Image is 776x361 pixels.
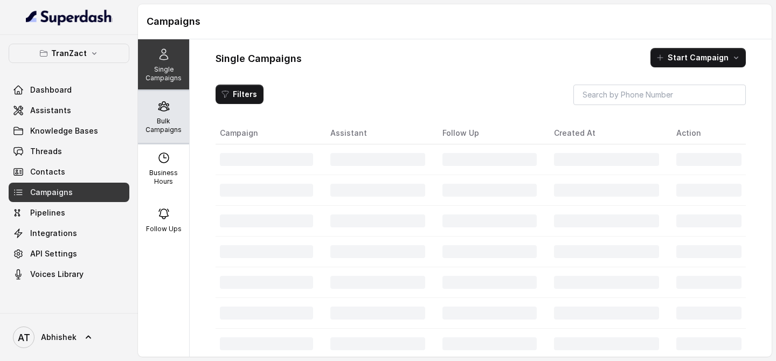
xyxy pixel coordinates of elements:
button: Start Campaign [650,48,746,67]
th: Follow Up [434,122,546,144]
a: Abhishek [9,322,129,352]
input: Search by Phone Number [573,85,746,105]
span: Contacts [30,166,65,177]
span: Pipelines [30,207,65,218]
span: Abhishek [41,332,77,343]
th: Action [668,122,746,144]
h1: Single Campaigns [216,50,302,67]
p: Follow Ups [146,225,182,233]
img: light.svg [26,9,113,26]
a: API Settings [9,244,129,263]
span: Integrations [30,228,77,239]
span: Knowledge Bases [30,126,98,136]
a: Voices Library [9,265,129,284]
a: Pipelines [9,203,129,223]
span: Dashboard [30,85,72,95]
p: TranZact [51,47,87,60]
span: Assistants [30,105,71,116]
h1: Campaigns [147,13,763,30]
p: Single Campaigns [142,65,185,82]
a: Assistants [9,101,129,120]
span: Threads [30,146,62,157]
th: Created At [545,122,667,144]
button: Filters [216,85,264,104]
text: AT [18,332,30,343]
th: Assistant [322,122,434,144]
p: Business Hours [142,169,185,186]
a: Threads [9,142,129,161]
span: API Settings [30,248,77,259]
span: Voices Library [30,269,84,280]
a: Dashboard [9,80,129,100]
p: Bulk Campaigns [142,117,185,134]
a: Knowledge Bases [9,121,129,141]
button: TranZact [9,44,129,63]
span: Campaigns [30,187,73,198]
a: Contacts [9,162,129,182]
th: Campaign [216,122,322,144]
a: Integrations [9,224,129,243]
a: Campaigns [9,183,129,202]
